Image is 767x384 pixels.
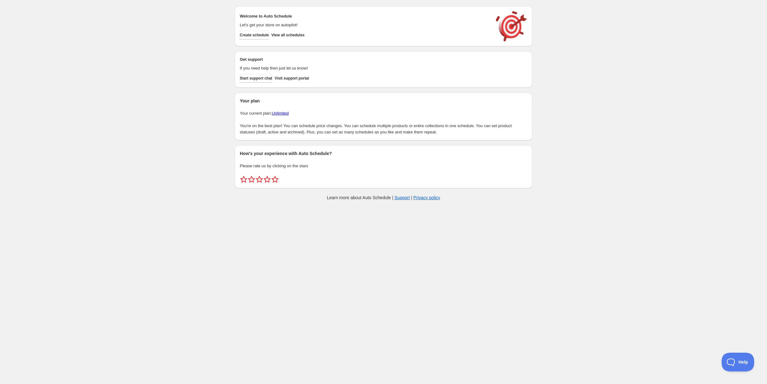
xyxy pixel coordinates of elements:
[275,76,309,81] span: Visit support portal
[240,56,490,63] h2: Get support
[240,22,490,28] p: Let's get your store on autopilot!
[240,163,527,169] p: Please rate us by clicking on the stars
[240,98,527,104] h2: Your plan
[240,74,272,83] a: Start support chat
[275,74,309,83] a: Visit support portal
[272,111,289,116] a: Unlimited
[414,195,440,200] a: Privacy policy
[240,31,269,39] button: Create schedule
[394,195,410,200] a: Support
[240,150,527,157] h2: How's your experience with Auto Schedule?
[240,65,490,71] p: If you need help then just let us know!
[240,33,269,38] span: Create schedule
[240,76,272,81] span: Start support chat
[327,195,440,201] p: Learn more about Auto Schedule | |
[240,13,490,19] h2: Welcome to Auto Schedule
[271,33,305,38] span: View all schedules
[271,31,305,39] button: View all schedules
[722,353,754,371] iframe: Toggle Customer Support
[240,110,527,117] p: Your current plan:
[240,123,527,135] p: You're on the best plan! You can schedule price changes. You can schedule multiple products or en...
